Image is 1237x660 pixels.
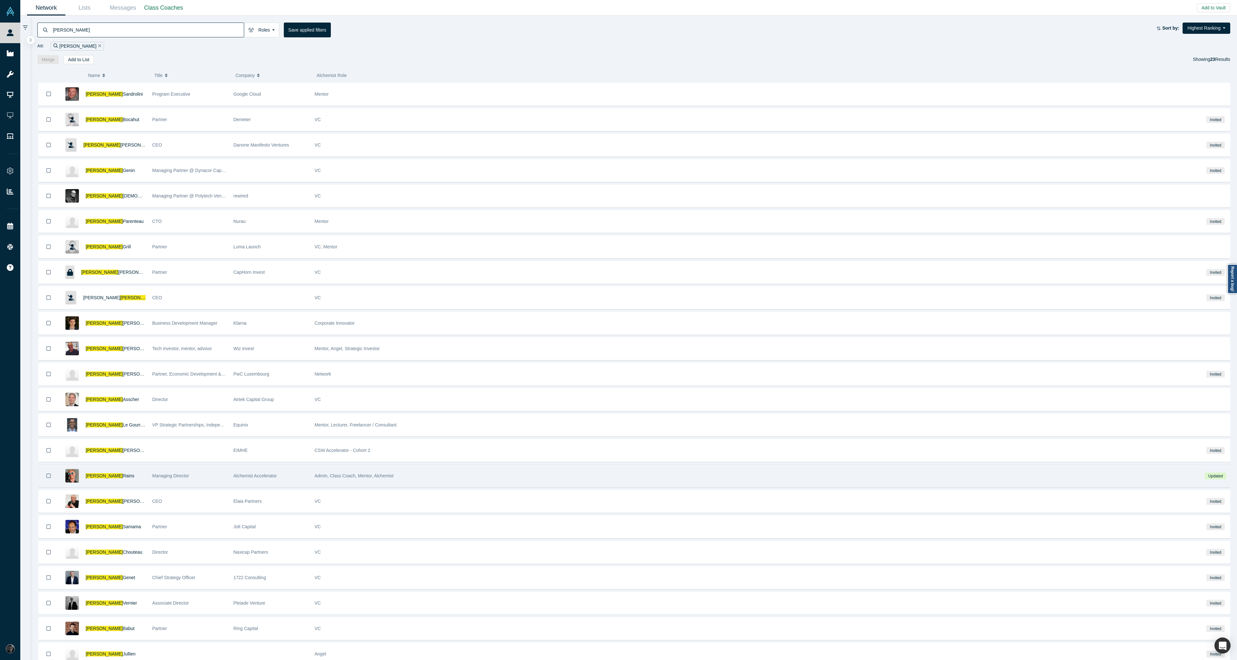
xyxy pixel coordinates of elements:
[88,69,148,82] button: Name
[39,516,59,538] button: Bookmark
[1183,23,1230,34] button: Highest Ranking
[315,346,380,351] span: Mentor, Angel, Strategic Investor
[39,159,59,182] button: Bookmark
[39,236,59,258] button: Bookmark
[86,219,144,224] a: [PERSON_NAME]Parenteau
[86,626,123,631] span: [PERSON_NAME]
[51,42,104,51] div: [PERSON_NAME]
[234,600,265,606] span: Pleiade Venture
[65,0,104,15] a: Lists
[152,371,259,377] span: Partner, Economic Development & Innovation Leader
[152,91,190,97] span: Program Executive
[120,142,158,148] span: [PERSON_NAME]
[39,109,59,131] button: Bookmark
[315,422,397,427] span: Mentor, Lecturer, Freelancer / Consultant
[234,448,248,453] span: EIMHE
[152,295,162,300] span: CEO
[86,524,123,529] span: [PERSON_NAME]
[234,397,274,402] span: Airtek Capital Group
[123,473,134,478] span: Rains
[65,596,79,610] img: Laurent Vernier's Profile Image
[315,117,321,122] span: VC
[1206,116,1224,123] span: Invited
[65,545,79,559] img: Laurent Chouteau's Profile Image
[39,567,59,589] button: Bookmark
[315,270,321,275] span: VC
[1206,625,1224,632] span: Invited
[52,22,244,37] input: Search by name, title, company, summary, expertise, investment criteria or topics of focus
[65,342,79,355] img: Laurent Horwitz's Profile Image
[123,371,160,377] span: [PERSON_NAME]
[315,626,321,631] span: VC
[315,550,321,555] span: VC
[123,575,135,580] span: Genet
[315,320,355,326] span: Corporate Innovator
[234,524,256,529] span: Jolt Capital
[39,388,59,411] button: Bookmark
[315,295,321,300] span: VC
[83,295,120,300] span: [PERSON_NAME]
[315,397,321,402] span: VC
[39,83,59,105] button: Bookmark
[123,448,160,453] span: [PERSON_NAME]
[39,287,59,309] button: Bookmark
[86,651,136,656] a: [PERSON_NAME]Jullien
[123,626,135,631] span: Babut
[65,571,79,584] img: Laurent Genet's Profile Image
[123,91,143,97] span: Sandrolini
[86,550,123,555] span: [PERSON_NAME]
[86,600,137,606] a: [PERSON_NAME]Vernier
[234,270,265,275] span: CapHorn Invest
[152,117,167,122] span: Partner
[123,193,173,198] span: [DEMOGRAPHIC_DATA]
[1205,473,1226,479] span: Updated
[86,193,123,198] span: [PERSON_NAME]
[86,371,123,377] span: [PERSON_NAME]
[315,524,321,529] span: VC
[315,473,394,478] span: Admin, Class Coach, Mentor, Alchemist
[152,499,162,504] span: CEO
[65,367,79,381] img: Laurent Probst's Profile Image
[1206,600,1224,607] span: Invited
[37,55,59,64] button: Merge
[39,439,59,462] button: Bookmark
[315,219,329,224] span: Mentor
[39,617,59,640] button: Bookmark
[39,261,59,283] button: Bookmark
[1206,371,1224,378] span: Invited
[1206,447,1224,454] span: Invited
[86,397,139,402] a: [PERSON_NAME]Asscher
[1206,142,1224,148] span: Invited
[123,524,141,529] span: Samama
[39,414,59,436] button: Bookmark
[65,520,79,533] img: Laurent Samama's Profile Image
[1206,549,1224,556] span: Invited
[234,193,248,198] span: rewired
[81,270,118,275] span: [PERSON_NAME]
[152,397,168,402] span: Director
[315,575,321,580] span: VC
[86,244,123,249] span: [PERSON_NAME]
[83,142,158,148] a: [PERSON_NAME][PERSON_NAME]
[86,448,160,453] a: [PERSON_NAME][PERSON_NAME]
[234,371,269,377] span: PwC Luxembourg
[142,0,185,15] a: Class Coaches
[234,219,246,224] span: Nurau
[86,346,123,351] span: [PERSON_NAME]
[152,550,168,555] span: Director
[152,270,167,275] span: Partner
[86,320,123,326] span: [PERSON_NAME]
[152,575,196,580] span: Chief Strategy Officer
[234,320,246,326] span: Klarna
[154,69,229,82] button: Title
[86,244,131,249] a: [PERSON_NAME]Grill
[86,600,123,606] span: [PERSON_NAME]
[86,524,141,529] a: [PERSON_NAME]Samama
[86,320,160,326] a: [PERSON_NAME][PERSON_NAME]
[315,371,331,377] span: Network
[83,295,159,300] a: [PERSON_NAME][PERSON_NAME]
[152,422,261,427] span: VP Strategic Partnerships, Independent Board Advisor
[234,91,261,97] span: Google Cloud
[96,43,101,50] button: Remove Filter
[86,371,160,377] a: [PERSON_NAME][PERSON_NAME]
